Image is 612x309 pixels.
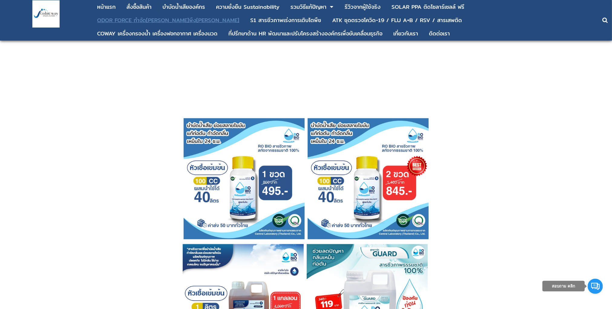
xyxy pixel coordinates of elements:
a: ที่ปรึกษาด้าน HR พัฒนาและปรับโครงสร้างองค์กรเพื่อขับเคลื่อนธุรกิจ [228,28,382,39]
div: เกี่ยวกับเรา [393,31,418,36]
div: หน้าแรก [97,4,116,10]
a: รวมวิธีแก้ปัญหา [290,1,326,13]
div: ที่ปรึกษาด้าน HR พัฒนาและปรับโครงสร้างองค์กรเพื่อขับเคลื่อนธุรกิจ [228,31,382,36]
div: COWAY เครื่องกรองน้ำ เครื่องฟอกอากาศ เครื่องนวด [97,31,218,36]
div: รวมวิธีแก้ปัญหา [290,4,326,10]
div: SOLAR PPA ติดโซลาร์เซลล์ ฟรี [391,4,464,10]
a: รีวิวจากผู้ใช้จริง [345,1,381,13]
span: สอบถาม คลิก [552,284,575,288]
img: กลิ่นย้อนท่อ กลิ่นส้วม แก้ส้วมเหม็น วิธีดับกลิ่นห้องน้ำ ห้องน้ำเหม็น กำจัดกลิ่นเหม็น วิธีบำบัดน้ำ... [184,118,305,239]
div: ติดต่อเรา [429,31,450,36]
div: ATK ชุดตรวจโควิด-19 / FLU A+B / RSV / สารเสพติด [332,18,462,23]
div: สั่งซื้อสินค้า [126,4,152,10]
a: ความยั่งยืน Sustainability [216,1,280,13]
a: ติดต่อเรา [429,28,450,39]
a: S1 สารชีวภาพเร่งการเติบโตพืช [250,15,321,26]
a: สั่งซื้อสินค้า [126,1,152,13]
div: รีวิวจากผู้ใช้จริง [345,4,381,10]
a: COWAY เครื่องกรองน้ำ เครื่องฟอกอากาศ เครื่องนวด [97,28,218,39]
img: กลิ่นย้อนท่อ กลิ่นส้วม แก้ส้วมเหม็น วิธีดับกลิ่นห้องน้ำ ห้องน้ำเหม็น กำจัดกลิ่นเหม็น วิธีบำบัดน้ำ... [308,118,429,239]
a: ATK ชุดตรวจโควิด-19 / FLU A+B / RSV / สารเสพติด [332,15,462,26]
div: ความยั่งยืน Sustainability [216,4,280,10]
div: S1 สารชีวภาพเร่งการเติบโตพืช [250,18,321,23]
img: large-1644130236041.jpg [32,0,60,28]
a: SOLAR PPA ติดโซลาร์เซลล์ ฟรี [391,1,464,13]
a: ODOR FORCE กำจัด[PERSON_NAME]พึง[PERSON_NAME] [97,15,239,26]
iframe: YouTube video player [214,12,395,113]
a: บําบัดน้ำเสียองค์กร [162,1,205,13]
div: บําบัดน้ำเสียองค์กร [162,4,205,10]
a: เกี่ยวกับเรา [393,28,418,39]
div: ODOR FORCE กำจัด[PERSON_NAME]พึง[PERSON_NAME] [97,18,239,23]
a: หน้าแรก [97,1,116,13]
